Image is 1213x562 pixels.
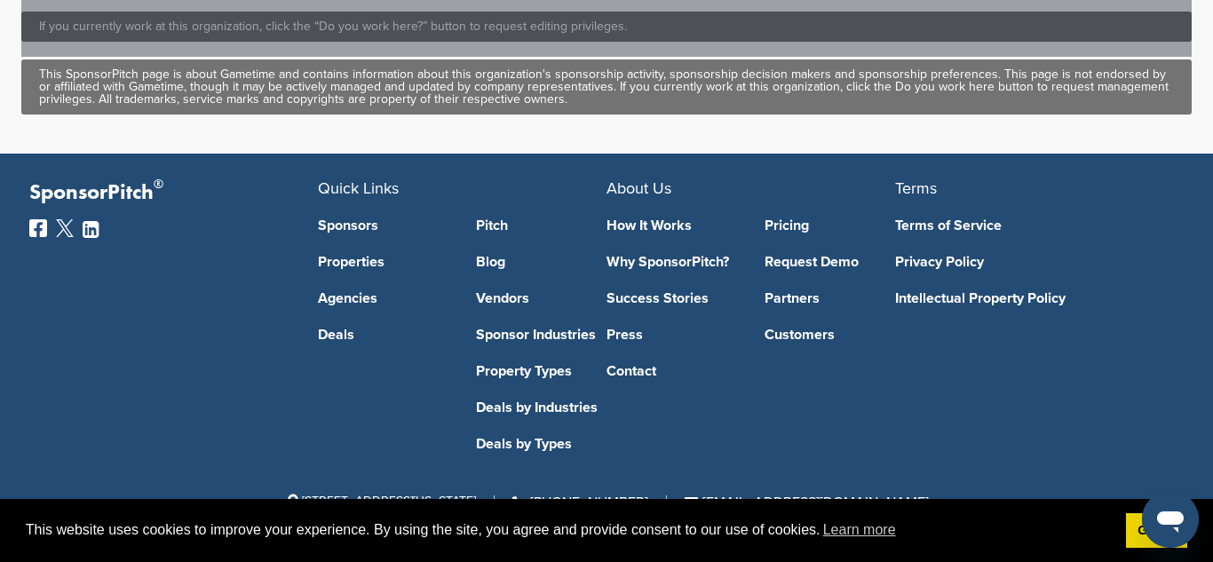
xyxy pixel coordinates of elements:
a: Sponsor Industries [476,328,607,342]
img: Twitter [56,219,74,237]
a: Vendors [476,291,607,305]
span: About Us [606,178,671,198]
span: This website uses cookies to improve your experience. By using the site, you agree and provide co... [26,517,1112,543]
a: Intellectual Property Policy [895,291,1157,305]
a: Pitch [476,218,607,233]
a: [EMAIL_ADDRESS][DOMAIN_NAME] [685,494,929,511]
a: Request Demo [765,255,896,269]
span: Quick Links [318,178,399,198]
a: Why SponsorPitch? [606,255,738,269]
a: Agencies [318,291,449,305]
a: Customers [765,328,896,342]
a: Press [606,328,738,342]
span: ® [154,173,163,195]
a: Sponsors [318,218,449,233]
a: learn more about cookies [821,517,899,543]
iframe: Button to launch messaging window [1142,491,1199,548]
img: Facebook [29,219,47,237]
a: Blog [476,255,607,269]
p: SponsorPitch [29,180,318,206]
div: This SponsorPitch page is about Gametime and contains information about this organization's spons... [39,68,1174,106]
a: Property Types [476,364,607,378]
a: Pricing [765,218,896,233]
span: Terms [895,178,937,198]
a: Deals [318,328,449,342]
a: [PHONE_NUMBER] [512,494,648,511]
a: Success Stories [606,291,738,305]
a: Privacy Policy [895,255,1157,269]
a: How It Works [606,218,738,233]
a: Deals by Industries [476,400,607,415]
a: Properties [318,255,449,269]
span: [STREET_ADDRESS][US_STATE] [284,494,476,509]
a: dismiss cookie message [1126,513,1187,549]
a: Contact [606,364,738,378]
a: Partners [765,291,896,305]
a: Deals by Types [476,437,607,451]
a: Terms of Service [895,218,1157,233]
